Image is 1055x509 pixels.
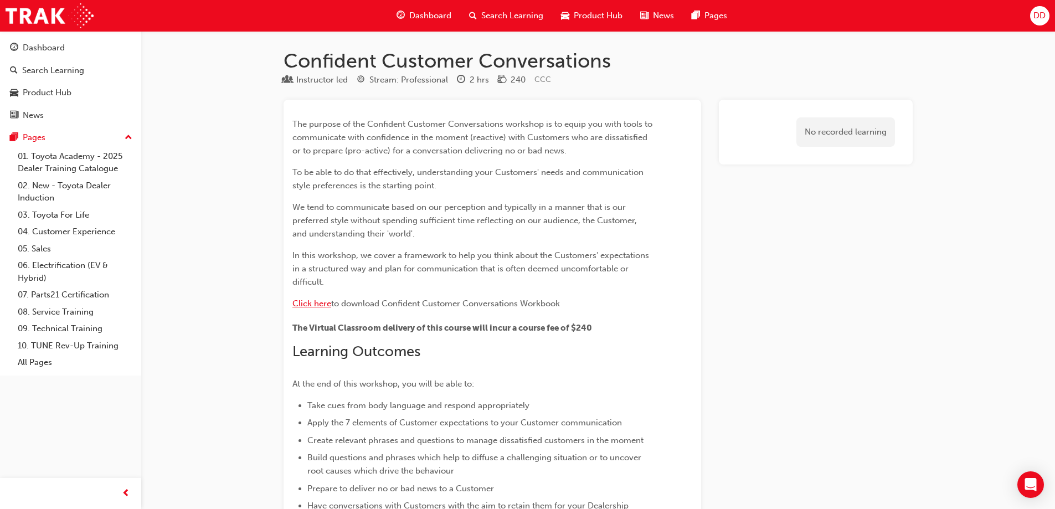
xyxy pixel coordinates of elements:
[10,133,18,143] span: pages-icon
[4,127,137,148] button: Pages
[6,3,94,28] img: Trak
[13,337,137,354] a: 10. TUNE Rev-Up Training
[307,418,622,428] span: Apply the 7 elements of Customer expectations to your Customer communication
[13,177,137,207] a: 02. New - Toyota Dealer Induction
[13,320,137,337] a: 09. Technical Training
[357,73,448,87] div: Stream
[4,83,137,103] a: Product Hub
[292,119,655,156] span: The purpose of the Confident Customer Conversations workshop is to equip you with tools to commun...
[369,74,448,86] div: Stream: Professional
[1033,9,1046,22] span: DD
[409,9,451,22] span: Dashboard
[122,487,130,501] span: prev-icon
[692,9,700,23] span: pages-icon
[307,400,529,410] span: Take cues from body language and respond appropriately
[292,250,651,287] span: In this workshop, we cover a framework to help you think about the Customers' expectations in a s...
[388,4,460,27] a: guage-iconDashboard
[552,4,631,27] a: car-iconProduct Hub
[284,73,348,87] div: Type
[796,117,895,147] div: No recorded learning
[469,9,477,23] span: search-icon
[457,73,489,87] div: Duration
[10,43,18,53] span: guage-icon
[4,38,137,58] a: Dashboard
[292,167,646,191] span: To be able to do that effectively, understanding your Customers' needs and communication style pr...
[23,86,71,99] div: Product Hub
[13,148,137,177] a: 01. Toyota Academy - 2025 Dealer Training Catalogue
[511,74,526,86] div: 240
[296,74,348,86] div: Instructor led
[470,74,489,86] div: 2 hrs
[10,66,18,76] span: search-icon
[4,35,137,127] button: DashboardSearch LearningProduct HubNews
[292,202,639,239] span: We tend to communicate based on our perception and typically in a manner that is our preferred st...
[457,75,465,85] span: clock-icon
[292,299,331,309] a: Click here
[498,73,526,87] div: Price
[13,257,137,286] a: 06. Electrification (EV & Hybrid)
[13,207,137,224] a: 03. Toyota For Life
[10,111,18,121] span: news-icon
[13,240,137,258] a: 05. Sales
[292,343,420,360] span: Learning Outcomes
[125,131,132,145] span: up-icon
[704,9,727,22] span: Pages
[631,4,683,27] a: news-iconNews
[653,9,674,22] span: News
[22,64,84,77] div: Search Learning
[481,9,543,22] span: Search Learning
[1030,6,1049,25] button: DD
[284,49,913,73] h1: Confident Customer Conversations
[683,4,736,27] a: pages-iconPages
[4,105,137,126] a: News
[397,9,405,23] span: guage-icon
[640,9,649,23] span: news-icon
[13,223,137,240] a: 04. Customer Experience
[23,131,45,144] div: Pages
[10,88,18,98] span: car-icon
[561,9,569,23] span: car-icon
[1017,471,1044,498] div: Open Intercom Messenger
[534,75,551,84] span: Learning resource code
[23,109,44,122] div: News
[307,453,644,476] span: Build questions and phrases which help to diffuse a challenging situation or to uncover root caus...
[23,42,65,54] div: Dashboard
[574,9,622,22] span: Product Hub
[13,286,137,304] a: 07. Parts21 Certification
[307,484,494,493] span: Prepare to deliver no or bad news to a Customer
[13,304,137,321] a: 08. Service Training
[13,354,137,371] a: All Pages
[357,75,365,85] span: target-icon
[331,299,560,309] span: to download Confident Customer Conversations Workbook
[498,75,506,85] span: money-icon
[284,75,292,85] span: learningResourceType_INSTRUCTOR_LED-icon
[460,4,552,27] a: search-iconSearch Learning
[307,435,644,445] span: Create relevant phrases and questions to manage dissatisfied customers in the moment
[292,323,592,333] span: The Virtual Classroom delivery of this course will incur a course fee of $240
[4,60,137,81] a: Search Learning
[292,379,474,389] span: At the end of this workshop, you will be able to:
